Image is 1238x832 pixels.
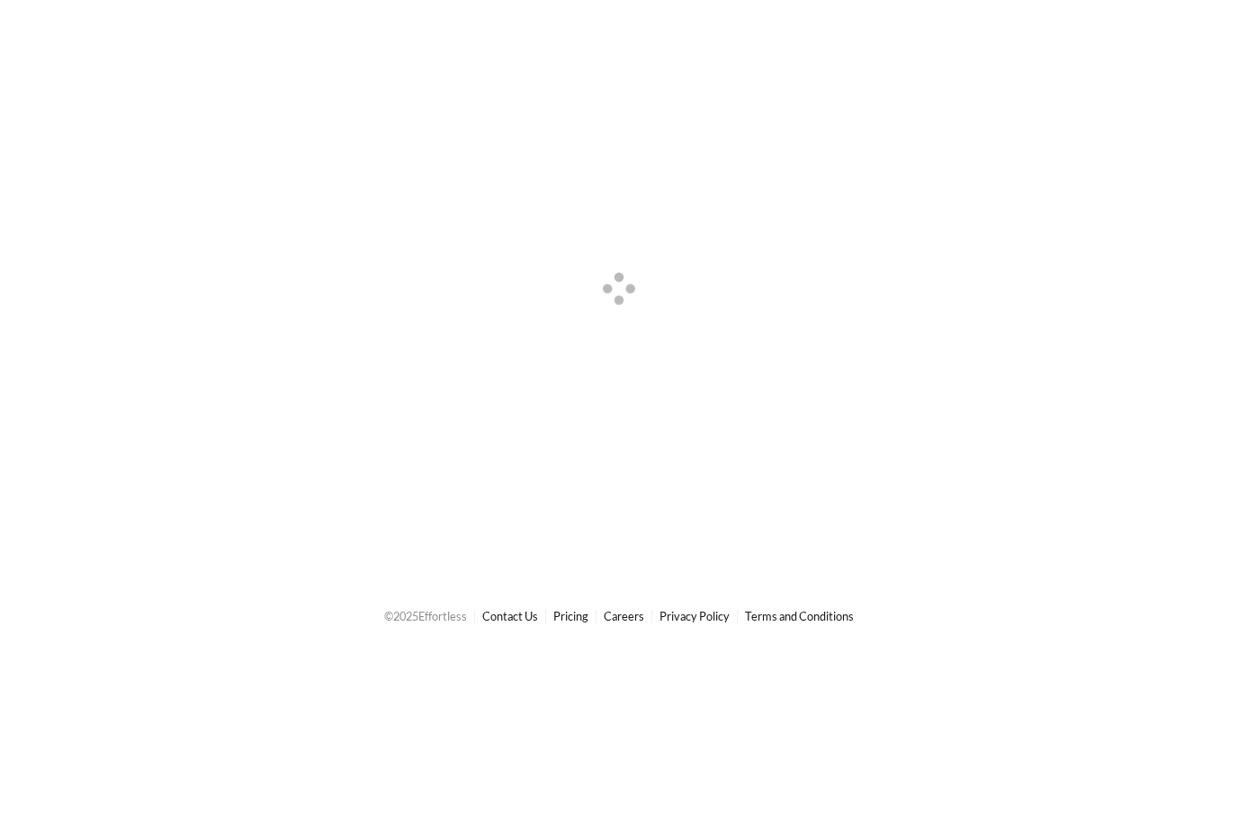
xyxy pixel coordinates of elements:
[745,609,854,623] a: Terms and Conditions
[482,609,538,623] a: Contact Us
[604,609,644,623] a: Careers
[384,609,467,623] span: © 2025 Effortless
[553,609,588,623] a: Pricing
[659,609,730,623] a: Privacy Policy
